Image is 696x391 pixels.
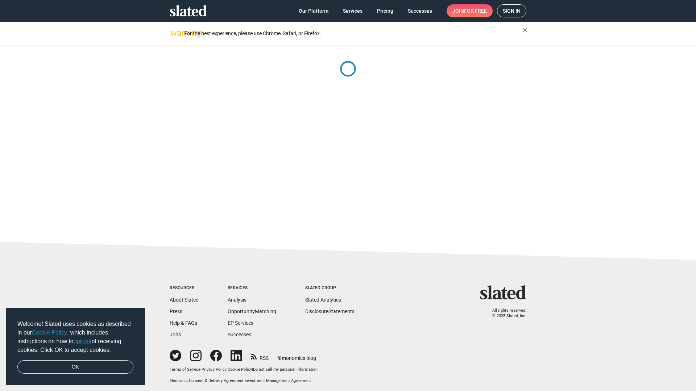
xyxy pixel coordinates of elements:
[227,367,228,372] span: |
[447,4,493,17] a: Joinfor free
[337,4,368,17] a: Services
[402,4,438,17] a: Successes
[228,332,251,337] a: Successes
[251,350,269,362] a: RSS
[371,4,399,17] a: Pricing
[202,367,227,372] a: Privacy Policy
[32,329,67,336] a: Cookie Policy
[293,4,334,17] a: Our Platform
[252,367,253,372] span: |
[170,29,179,37] mat-icon: warning
[305,308,355,314] a: DisclosureStatements
[184,29,522,38] div: For the best experience, please use Chrome, Safari, or Firefox.
[497,4,526,17] a: Sign in
[17,360,133,374] a: dismiss cookie message
[170,367,200,372] a: Terms of Service
[485,308,526,319] p: All rights reserved. © 2025 Slated, Inc.
[503,5,521,17] span: Sign in
[228,297,246,303] a: Analysis
[343,4,362,17] span: Services
[521,26,529,34] mat-icon: close
[408,4,432,17] span: Successes
[244,378,245,383] span: |
[17,320,133,354] span: Welcome! Slated uses cookies as described in our , which includes instructions on how to of recei...
[277,355,286,361] span: film
[228,308,276,314] a: OpportunityMatching
[228,320,253,326] a: EP Services
[277,349,316,362] a: filmonomics blog
[170,285,199,291] div: Resources
[305,285,355,291] div: Slated Group
[305,297,341,303] a: Slated Analytics
[452,4,487,17] span: Join
[200,367,202,372] span: |
[170,332,181,337] a: Jobs
[253,367,318,373] button: Do not sell my personal information
[170,320,197,326] a: Help & FAQs
[464,4,487,17] span: for free
[377,4,393,17] span: Pricing
[170,297,199,303] a: About Slated
[170,308,182,314] a: Press
[170,378,244,383] a: Electronic Consent & Delivery Agreement
[228,285,276,291] div: Services
[74,338,92,344] a: opt-out
[299,4,328,17] span: Our Platform
[6,308,145,386] div: cookieconsent
[245,378,311,383] a: Investment Management Agreement
[228,367,252,372] a: Cookie Policy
